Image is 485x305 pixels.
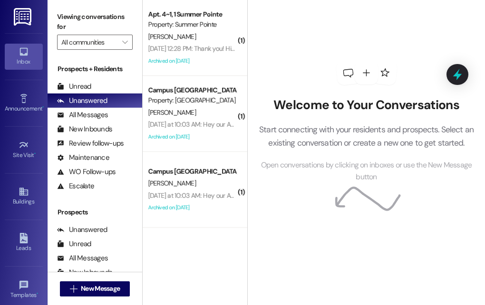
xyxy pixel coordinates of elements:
[148,44,445,53] div: [DATE] 12:28 PM: Thank you! His name is [PERSON_NAME], I think he may have gotten his cleared up ...
[148,191,449,200] div: [DATE] at 10:03 AM: Hey our AC in apt 203 on the left needs a filter replacement. Can we get that...
[147,131,237,143] div: Archived on [DATE]
[81,284,120,294] span: New Message
[57,181,94,191] div: Escalate
[148,179,196,187] span: [PERSON_NAME]
[147,55,237,67] div: Archived on [DATE]
[5,137,43,163] a: Site Visit •
[57,253,108,263] div: All Messages
[37,290,38,297] span: •
[57,153,109,163] div: Maintenance
[34,150,36,157] span: •
[14,8,33,26] img: ResiDesk Logo
[42,104,44,111] span: •
[57,225,107,235] div: Unanswered
[48,207,142,217] div: Prospects
[48,64,142,74] div: Prospects + Residents
[148,9,236,19] div: Apt. 4~1, 1 Summer Pointe
[57,96,107,106] div: Unanswered
[122,38,127,46] i: 
[61,35,117,50] input: All communities
[148,85,236,95] div: Campus [GEOGRAPHIC_DATA]
[254,123,478,150] p: Start connecting with your residents and prospects. Select an existing conversation or create a n...
[60,281,130,296] button: New Message
[148,166,236,176] div: Campus [GEOGRAPHIC_DATA]
[70,285,77,293] i: 
[57,124,112,134] div: New Inbounds
[148,95,236,105] div: Property: [GEOGRAPHIC_DATA]
[57,268,112,277] div: New Inbounds
[57,139,124,148] div: Review follow-ups
[57,167,116,177] div: WO Follow-ups
[148,32,196,41] span: [PERSON_NAME]
[57,110,108,120] div: All Messages
[254,159,478,183] span: Open conversations by clicking on inboxes or use the New Message button
[148,120,449,129] div: [DATE] at 10:03 AM: Hey our AC in apt 203 on the left needs a filter replacement. Can we get that...
[57,239,91,249] div: Unread
[57,82,91,92] div: Unread
[5,44,43,69] a: Inbox
[5,184,43,209] a: Buildings
[5,277,43,303] a: Templates •
[148,19,236,29] div: Property: Summer Pointe
[57,9,133,35] label: Viewing conversations for
[147,202,237,213] div: Archived on [DATE]
[148,108,196,117] span: [PERSON_NAME]
[254,98,478,113] h2: Welcome to Your Conversations
[5,230,43,256] a: Leads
